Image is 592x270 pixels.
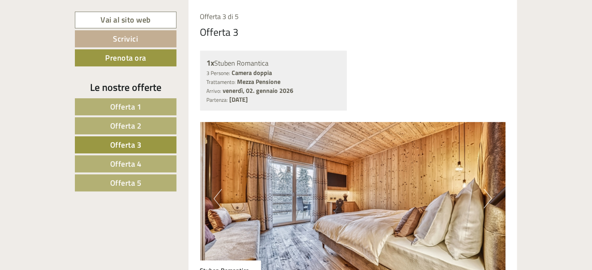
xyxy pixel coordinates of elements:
[230,95,248,104] b: [DATE]
[207,69,230,77] small: 3 Persone:
[110,158,142,170] span: Offerta 4
[214,189,222,209] button: Previous
[484,189,492,209] button: Next
[110,139,142,151] span: Offerta 3
[200,25,239,39] div: Offerta 3
[232,68,272,77] b: Camera doppia
[200,11,239,22] span: Offerta 3 di 5
[207,96,228,104] small: Partenza:
[75,49,177,66] a: Prenota ora
[207,57,341,69] div: Stuben Romantica
[207,57,215,69] b: 1x
[237,77,281,86] b: Mezza Pensione
[223,86,294,95] b: venerdì, 02. gennaio 2026
[75,80,177,94] div: Le nostre offerte
[207,87,222,95] small: Arrivo:
[110,177,142,189] span: Offerta 5
[75,12,177,28] a: Vai al sito web
[75,30,177,47] a: Scrivici
[110,101,142,113] span: Offerta 1
[110,120,142,132] span: Offerta 2
[207,78,236,86] small: Trattamento:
